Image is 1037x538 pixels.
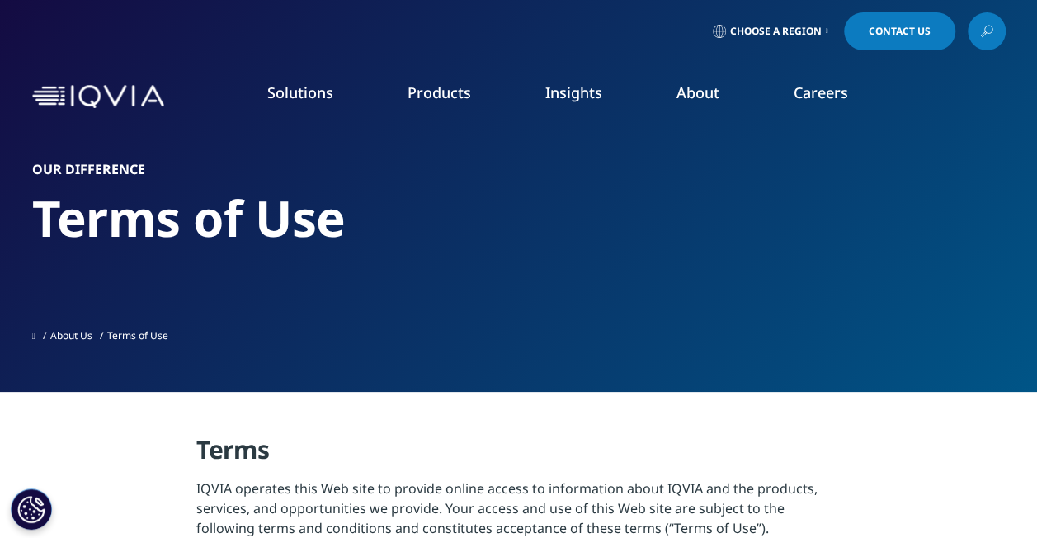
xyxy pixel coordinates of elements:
h1: Our Difference [32,161,1006,177]
a: Careers [794,83,848,102]
img: IQVIA Healthcare Information Technology and Pharma Clinical Research Company [32,85,164,109]
h4: Terms [196,433,841,479]
h2: Terms of Use [32,187,1006,249]
a: Products [408,83,471,102]
span: Terms of Use [107,328,168,342]
a: Insights [545,83,602,102]
span: Contact Us [869,26,931,36]
span: Choose a Region [730,25,822,38]
a: About Us [50,328,92,342]
a: About [676,83,719,102]
a: Solutions [267,83,333,102]
a: Contact Us [844,12,955,50]
nav: Primary [171,58,1006,135]
button: Cookies Settings [11,488,52,530]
